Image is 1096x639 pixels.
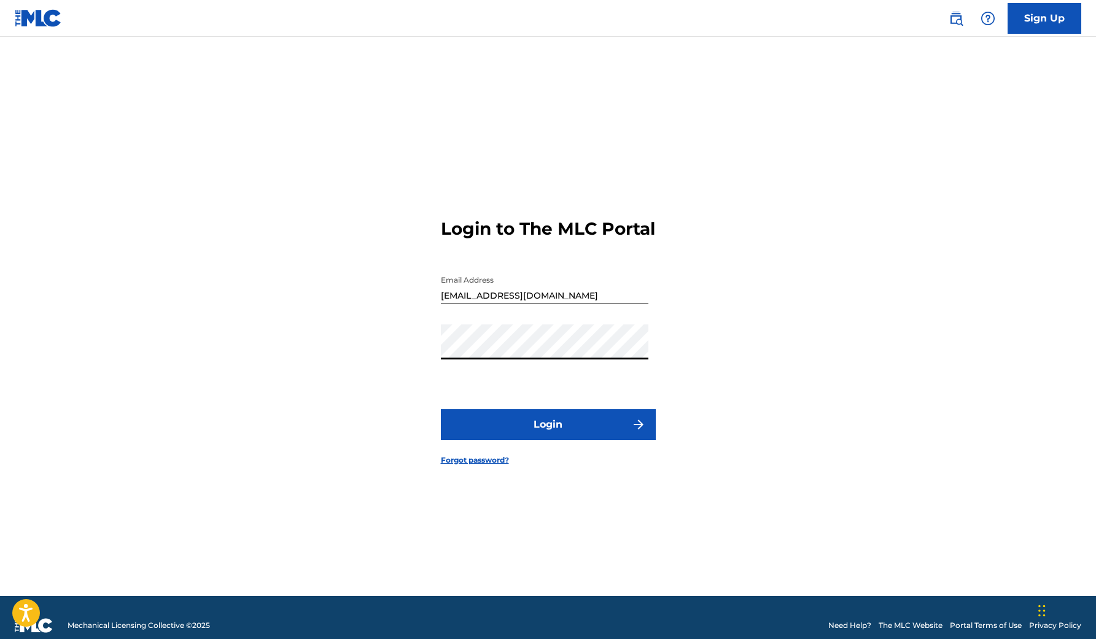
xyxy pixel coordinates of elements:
a: Portal Terms of Use [950,620,1022,631]
a: Forgot password? [441,455,509,466]
img: MLC Logo [15,9,62,27]
iframe: Chat Widget [1035,580,1096,639]
img: help [981,11,995,26]
img: f7272a7cc735f4ea7f67.svg [631,417,646,432]
h3: Login to The MLC Portal [441,218,655,240]
img: search [949,11,963,26]
div: Drag [1038,592,1046,629]
a: Sign Up [1008,3,1081,34]
a: Public Search [944,6,968,31]
a: Need Help? [828,620,871,631]
div: Help [976,6,1000,31]
button: Login [441,409,656,440]
a: The MLC Website [879,620,942,631]
a: Privacy Policy [1029,620,1081,631]
span: Mechanical Licensing Collective © 2025 [68,620,210,631]
img: logo [15,618,53,633]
